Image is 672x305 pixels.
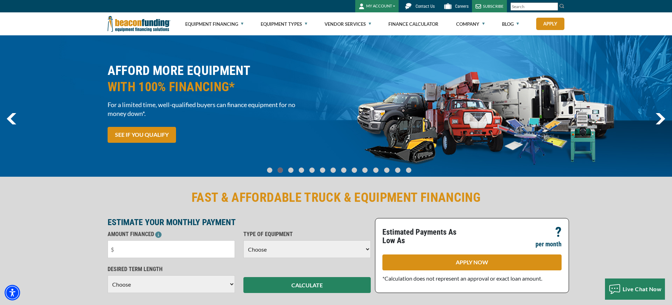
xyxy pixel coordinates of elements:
[108,12,170,35] img: Beacon Funding Corporation logo
[502,13,519,35] a: Blog
[297,167,306,173] a: Go To Slide 3
[416,4,435,9] span: Contact Us
[108,63,332,95] h2: AFFORD MORE EQUIPMENT
[535,240,562,248] p: per month
[287,167,295,173] a: Go To Slide 2
[382,254,562,270] a: APPLY NOW
[5,285,20,300] div: Accessibility Menu
[559,3,565,9] img: Search
[551,4,556,10] a: Clear search text
[382,167,391,173] a: Go To Slide 11
[108,265,235,274] p: DESIRED TERM LENGTH
[108,79,332,95] span: WITH 100% FINANCING*
[243,277,371,293] button: CALCULATE
[308,167,316,173] a: Go To Slide 4
[185,13,243,35] a: Equipment Financing
[350,167,359,173] a: Go To Slide 8
[361,167,369,173] a: Go To Slide 9
[371,167,380,173] a: Go To Slide 10
[655,113,665,124] a: next
[108,189,565,206] h2: FAST & AFFORDABLE TRUCK & EQUIPMENT FINANCING
[382,228,468,245] p: Estimated Payments As Low As
[7,113,16,124] a: previous
[388,13,438,35] a: Finance Calculator
[605,278,665,300] button: Live Chat Now
[393,167,402,173] a: Go To Slide 12
[404,167,413,173] a: Go To Slide 13
[325,13,371,35] a: Vendor Services
[536,18,564,30] a: Apply
[655,113,665,124] img: Right Navigator
[108,240,235,258] input: $
[243,230,371,239] p: TYPE OF EQUIPMENT
[623,286,662,292] span: Live Chat Now
[329,167,338,173] a: Go To Slide 6
[108,218,371,227] p: ESTIMATE YOUR MONTHLY PAYMENT
[555,228,562,236] p: ?
[108,100,332,118] span: For a limited time, well-qualified buyers can finance equipment for no money down*.
[266,167,274,173] a: Go To Slide 0
[7,113,16,124] img: Left Navigator
[108,230,235,239] p: AMOUNT FINANCED
[455,4,468,9] span: Careers
[319,167,327,173] a: Go To Slide 5
[108,127,176,143] a: SEE IF YOU QUALIFY
[340,167,348,173] a: Go To Slide 7
[276,167,285,173] a: Go To Slide 1
[456,13,485,35] a: Company
[261,13,307,35] a: Equipment Types
[510,2,558,11] input: Search
[382,275,542,282] span: *Calculation does not represent an approval or exact loan amount.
